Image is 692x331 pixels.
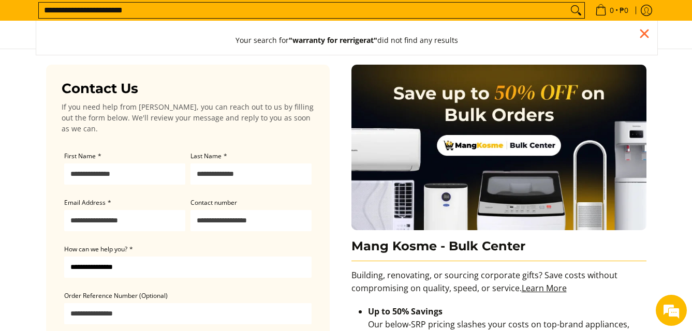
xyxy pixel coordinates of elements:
a: Learn More [522,282,567,294]
span: Order Reference Number (Optional) [64,291,168,300]
span: Contact number [190,198,237,207]
p: Building, renovating, or sourcing corporate gifts? Save costs without compromising on quality, sp... [351,269,646,305]
span: 0 [608,7,615,14]
span: ₱0 [618,7,630,14]
div: Chat with us now [54,58,174,71]
div: Minimize live chat window [170,5,195,30]
h3: Mang Kosme - Bulk Center [351,238,646,262]
h3: Contact Us [62,80,314,97]
button: Your search for"warranty for rerrigerat"did not find any results [225,26,468,55]
span: How can we help you? [64,245,127,253]
strong: "warranty for rerrigerat" [289,35,377,45]
span: Email Address [64,198,106,207]
span: First Name [64,152,96,160]
strong: Up to 50% Savings [368,306,443,317]
span: Last Name [190,152,222,160]
div: Close pop up [637,26,652,41]
p: If you need help from [PERSON_NAME], you can reach out to us by filling out the form below. We'll... [62,101,314,134]
span: • [592,5,631,16]
span: We're online! [60,99,143,204]
textarea: Type your message and hit 'Enter' [5,221,197,257]
button: Search [568,3,584,18]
